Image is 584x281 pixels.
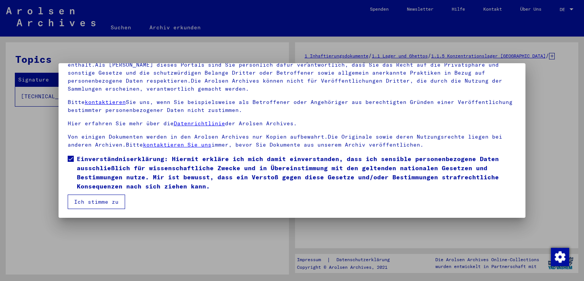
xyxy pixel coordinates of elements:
[143,141,211,148] a: kontaktieren Sie uns
[68,133,517,149] p: Von einigen Dokumenten werden in den Arolsen Archives nur Kopien aufbewahrt.Die Originale sowie d...
[551,248,569,266] img: Zustimmung ändern
[68,53,517,93] p: Bitte beachten Sie, dass dieses Portal über NS - Verfolgte sensible Daten zu identifizierten oder...
[68,195,125,209] button: Ich stimme zu
[174,120,225,127] a: Datenrichtlinie
[85,99,126,105] a: kontaktieren
[68,98,517,114] p: Bitte Sie uns, wenn Sie beispielsweise als Betroffener oder Angehöriger aus berechtigten Gründen ...
[77,154,517,191] span: Einverständniserklärung: Hiermit erkläre ich mich damit einverstanden, dass ich sensible personen...
[68,120,517,128] p: Hier erfahren Sie mehr über die der Arolsen Archives.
